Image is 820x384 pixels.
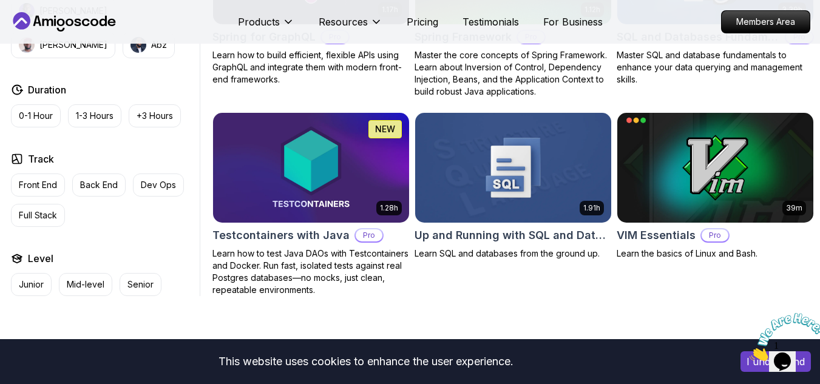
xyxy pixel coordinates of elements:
[76,110,114,122] p: 1-3 Hours
[127,278,154,291] p: Senior
[786,203,802,213] p: 39m
[583,203,600,213] p: 1.91h
[28,152,54,166] h2: Track
[722,11,810,33] p: Members Area
[129,104,181,127] button: +3 Hours
[375,123,395,135] p: NEW
[356,229,382,241] p: Pro
[68,104,121,127] button: 1-3 Hours
[39,39,107,51] p: [PERSON_NAME]
[463,15,519,29] a: Testimonials
[120,273,161,296] button: Senior
[415,113,611,223] img: Up and Running with SQL and Databases card
[212,112,410,296] a: Testcontainers with Java card1.28hNEWTestcontainers with JavaProLearn how to test Java DAOs with ...
[141,179,176,191] p: Dev Ops
[415,49,612,98] p: Master the core concepts of Spring Framework. Learn about Inversion of Control, Dependency Inject...
[11,204,65,227] button: Full Stack
[59,273,112,296] button: Mid-level
[5,5,10,15] span: 1
[212,49,410,86] p: Learn how to build efficient, flexible APIs using GraphQL and integrate them with modern front-en...
[130,37,146,53] img: instructor img
[19,37,35,53] img: instructor img
[123,32,175,58] button: instructor imgAbz
[415,112,612,260] a: Up and Running with SQL and Databases card1.91hUp and Running with SQL and DatabasesLearn SQL and...
[740,351,811,372] button: Accept cookies
[617,49,814,86] p: Master SQL and database fundamentals to enhance your data querying and management skills.
[11,273,52,296] button: Junior
[617,227,696,244] h2: VIM Essentials
[238,15,294,39] button: Products
[72,173,126,197] button: Back End
[212,248,410,296] p: Learn how to test Java DAOs with Testcontainers and Docker. Run fast, isolated tests against real...
[319,15,368,29] p: Resources
[238,15,280,29] p: Products
[11,32,115,58] button: instructor img[PERSON_NAME]
[11,104,61,127] button: 0-1 Hour
[407,15,438,29] a: Pricing
[133,173,184,197] button: Dev Ops
[617,113,813,223] img: VIM Essentials card
[80,179,118,191] p: Back End
[19,209,57,221] p: Full Stack
[617,248,814,260] p: Learn the basics of Linux and Bash.
[212,227,350,244] h2: Testcontainers with Java
[19,278,44,291] p: Junior
[137,110,173,122] p: +3 Hours
[19,110,53,122] p: 0-1 Hour
[380,203,398,213] p: 1.28h
[721,10,810,33] a: Members Area
[67,278,104,291] p: Mid-level
[319,15,382,39] button: Resources
[28,251,53,266] h2: Level
[415,227,612,244] h2: Up and Running with SQL and Databases
[9,348,722,375] div: This website uses cookies to enhance the user experience.
[11,173,65,197] button: Front End
[543,15,603,29] a: For Business
[28,83,66,97] h2: Duration
[415,248,612,260] p: Learn SQL and databases from the ground up.
[151,39,167,51] p: Abz
[617,112,814,260] a: VIM Essentials card39mVIM EssentialsProLearn the basics of Linux and Bash.
[702,229,728,241] p: Pro
[213,113,409,223] img: Testcontainers with Java card
[5,5,80,53] img: Chat attention grabber
[745,308,820,366] iframe: chat widget
[19,179,57,191] p: Front End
